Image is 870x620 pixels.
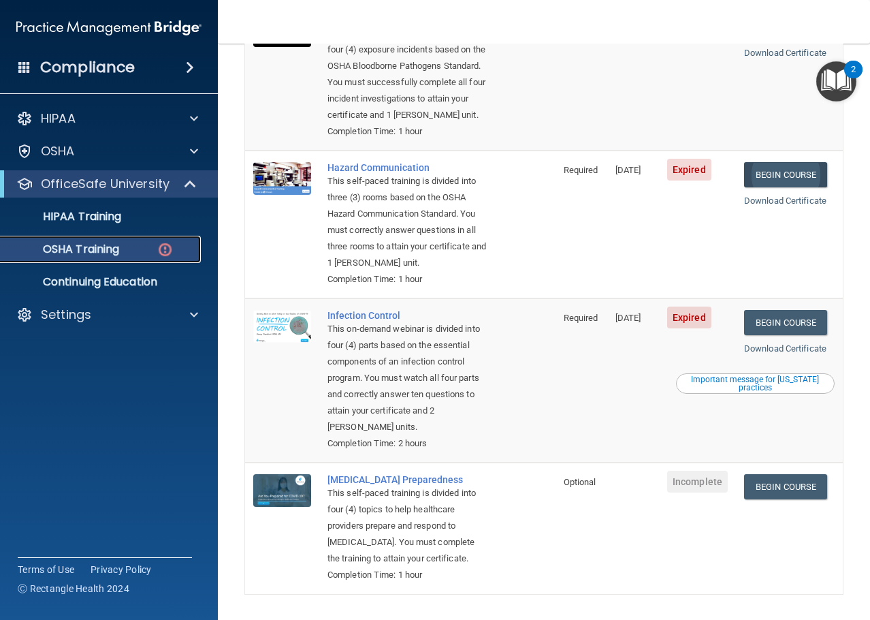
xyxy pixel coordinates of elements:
[744,310,827,335] a: Begin Course
[41,143,75,159] p: OSHA
[157,241,174,258] img: danger-circle.6113f641.png
[564,477,596,487] span: Optional
[564,313,598,323] span: Required
[327,173,487,271] div: This self-paced training is divided into three (3) rooms based on the OSHA Hazard Communication S...
[327,435,487,452] div: Completion Time: 2 hours
[9,210,121,223] p: HIPAA Training
[327,474,487,485] a: [MEDICAL_DATA] Preparedness
[327,25,487,123] div: This self-paced training is divided into four (4) exposure incidents based on the OSHA Bloodborne...
[40,58,135,77] h4: Compliance
[16,110,198,127] a: HIPAA
[327,123,487,140] div: Completion Time: 1 hour
[744,48,826,58] a: Download Certificate
[9,275,195,289] p: Continuing Education
[676,373,835,394] button: Read this if you are a dental practitioner in the state of CA
[91,563,152,576] a: Privacy Policy
[744,162,827,187] a: Begin Course
[16,14,202,42] img: PMB logo
[615,165,641,175] span: [DATE]
[744,196,826,206] a: Download Certificate
[816,61,856,102] button: Open Resource Center, 2 new notifications
[327,485,487,567] div: This self-paced training is divided into four (4) topics to help healthcare providers prepare and...
[16,143,198,159] a: OSHA
[667,159,711,181] span: Expired
[327,310,487,321] a: Infection Control
[327,321,487,435] div: This on-demand webinar is divided into four (4) parts based on the essential components of an inf...
[18,563,74,576] a: Terms of Use
[16,176,197,192] a: OfficeSafe University
[18,582,129,595] span: Ⓒ Rectangle Health 2024
[667,307,711,328] span: Expired
[41,307,91,323] p: Settings
[41,110,76,127] p: HIPAA
[744,343,826,354] a: Download Certificate
[851,69,856,87] div: 2
[16,307,198,323] a: Settings
[327,162,487,173] a: Hazard Communication
[744,474,827,499] a: Begin Course
[667,471,728,493] span: Incomplete
[564,165,598,175] span: Required
[41,176,170,192] p: OfficeSafe University
[327,567,487,583] div: Completion Time: 1 hour
[9,243,119,256] p: OSHA Training
[327,271,487,288] div: Completion Time: 1 hour
[615,313,641,323] span: [DATE]
[678,375,833,392] div: Important message for [US_STATE] practices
